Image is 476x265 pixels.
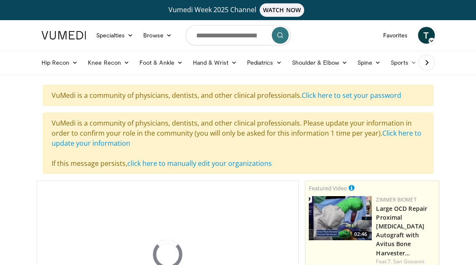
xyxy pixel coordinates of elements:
[188,54,242,71] a: Hand & Wrist
[287,54,352,71] a: Shoulder & Elbow
[134,54,188,71] a: Foot & Ankle
[309,184,347,192] small: Featured Video
[127,159,272,168] a: click here to manually edit your organizations
[388,258,425,265] a: T. San Giovanni
[43,113,434,174] div: VuMedi is a community of physicians, dentists, and other clinical professionals. Please update yo...
[42,31,86,39] img: VuMedi Logo
[418,27,435,44] a: T
[37,54,83,71] a: Hip Recon
[352,231,370,238] span: 02:46
[352,54,386,71] a: Spine
[302,91,401,100] a: Click here to set your password
[83,54,134,71] a: Knee Recon
[309,196,372,240] a: 02:46
[43,85,434,106] div: VuMedi is a community of physicians, dentists, and other clinical professionals.
[309,196,372,240] img: a4fc9e3b-29e5-479a-a4d0-450a2184c01c.150x105_q85_crop-smart_upscale.jpg
[138,27,177,44] a: Browse
[260,3,304,17] span: WATCH NOW
[378,27,413,44] a: Favorites
[37,3,440,17] a: Vumedi Week 2025 ChannelWATCH NOW
[186,25,291,45] input: Search topics, interventions
[91,27,139,44] a: Specialties
[376,205,427,257] a: Large OCD Repair Proximal [MEDICAL_DATA] Autograft with Avitus Bone Harvester…
[376,196,416,203] a: Zimmer Biomet
[242,54,287,71] a: Pediatrics
[386,54,422,71] a: Sports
